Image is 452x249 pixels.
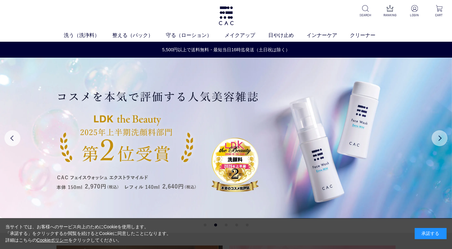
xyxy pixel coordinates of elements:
[4,130,20,146] button: Previous
[112,32,166,39] a: 整える（パック）
[37,238,69,243] a: Cookieポリシー
[225,32,268,39] a: メイクアップ
[382,5,398,18] a: RANKING
[166,32,225,39] a: 守る（ローション）
[358,5,373,18] a: SEARCH
[432,130,448,146] button: Next
[268,32,307,39] a: 日やけ止め
[431,13,447,18] p: CART
[307,32,350,39] a: インナーケア
[358,13,373,18] p: SEARCH
[64,32,112,39] a: 洗う（洗浄料）
[407,5,422,18] a: LOGIN
[218,6,234,25] img: logo
[382,13,398,18] p: RANKING
[5,224,171,244] div: 当サイトでは、お客様へのサービス向上のためにCookieを使用します。 「承諾する」をクリックするか閲覧を続けるとCookieに同意したことになります。 詳細はこちらの をクリックしてください。
[415,228,447,239] div: 承諾する
[350,32,388,39] a: クリーナー
[0,46,452,53] a: 5,500円以上で送料無料・最短当日16時迄発送（土日祝は除く）
[431,5,447,18] a: CART
[407,13,422,18] p: LOGIN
